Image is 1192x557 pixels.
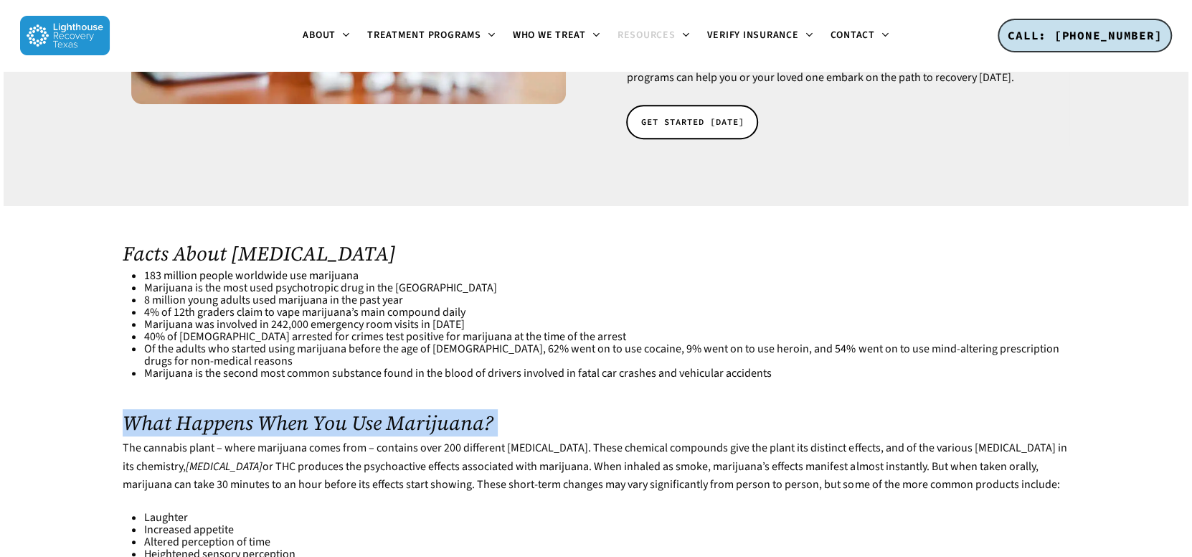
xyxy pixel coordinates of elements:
[144,306,1069,319] li: 4% of 12th graders claim to vape marijuana’s main compound daily
[618,28,676,42] span: Resources
[144,524,1069,536] li: Increased appetite
[144,282,1069,294] li: Marijuana is the most used psychotropic drug in the [GEOGRAPHIC_DATA]
[706,28,798,42] span: Verify Insurance
[609,30,699,42] a: Resources
[144,343,1069,368] li: Of the adults who started using marijuana before the age of [DEMOGRAPHIC_DATA], 62% went on to us...
[144,294,1069,306] li: 8 million young adults used marijuana in the past year
[626,105,758,139] a: GET STARTED [DATE]
[1008,28,1162,42] span: CALL: [PHONE_NUMBER]
[144,331,1069,343] li: 40% of [DEMOGRAPHIC_DATA] arrested for crimes test positive for marijuana at the time of the arrest
[144,512,1069,524] li: Laughter
[123,439,1069,512] p: The cannabis plant – where marijuana comes from – contains over 200 different [MEDICAL_DATA]. The...
[144,368,1069,380] li: Marijuana is the second most common substance found in the blood of drivers involved in fatal car...
[513,28,586,42] span: Who We Treat
[123,242,1069,265] h2: Facts About [MEDICAL_DATA]
[821,30,897,42] a: Contact
[144,319,1069,331] li: Marijuana was involved in 242,000 emergency room visits in [DATE]
[504,30,609,42] a: Who We Treat
[359,30,504,42] a: Treatment Programs
[294,30,359,42] a: About
[123,411,1069,434] h2: What Happens When You Use Marijuana?
[144,268,359,284] a: 183 million people worldwide use marijuana
[303,28,336,42] span: About
[640,115,744,129] span: GET STARTED [DATE]
[698,30,821,42] a: Verify Insurance
[830,28,874,42] span: Contact
[186,459,262,474] a: [MEDICAL_DATA]
[998,19,1172,53] a: CALL: [PHONE_NUMBER]
[367,28,481,42] span: Treatment Programs
[144,536,1069,548] li: Altered perception of time
[20,16,110,55] img: Lighthouse Recovery Texas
